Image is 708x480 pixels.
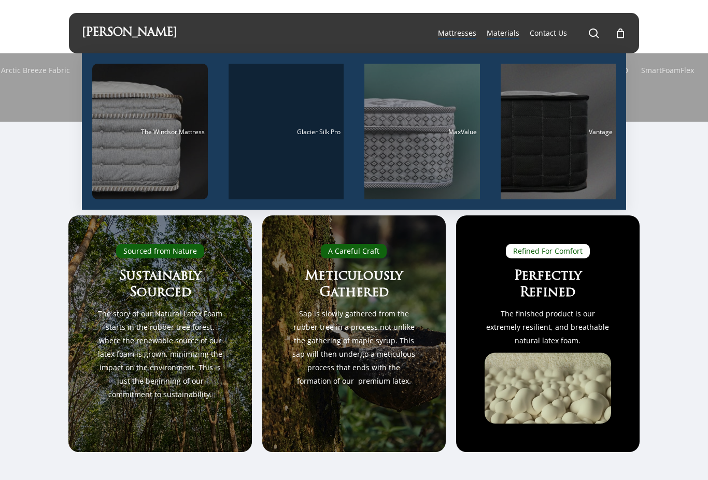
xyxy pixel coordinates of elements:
a: MaxValue [364,64,480,199]
span: Glacier Silk Pro [297,127,341,136]
a: Vantage [501,64,616,199]
div: Sourced from Nature [116,244,204,258]
a: Materials [487,28,519,38]
h3: Perfectly Refined [485,269,612,302]
span: The Windsor Mattress [141,127,205,136]
p: Sap is slowly gathered from the rubber tree in a process not unlike the gathering of maple syrup.... [291,307,418,388]
div: Refined For Comfort [506,244,590,258]
a: Cart [615,27,626,39]
h3: Meticulously Gathered [291,269,418,302]
a: The Windsor Mattress [92,64,208,199]
a: Contact Us [530,28,567,38]
span: MaxValue [448,127,477,136]
a: Arctic Breeze Fabric [1,53,70,88]
a: [PERSON_NAME] [82,27,177,39]
a: SmartFoamFlex [641,53,694,88]
div: A Careful Craft [321,244,387,258]
nav: Main Menu [433,13,626,53]
p: The finished product is our extremely resilient, and breathable natural latex foam. [485,307,612,347]
a: Glacier Silk Pro [229,64,344,199]
a: Mattresses [438,28,476,38]
h3: Sustainably Sourced [97,269,224,302]
p: The story of our Natural Latex Foam starts in the rubber tree forest, where the renewable source ... [97,307,224,401]
span: Vantage [589,127,613,136]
